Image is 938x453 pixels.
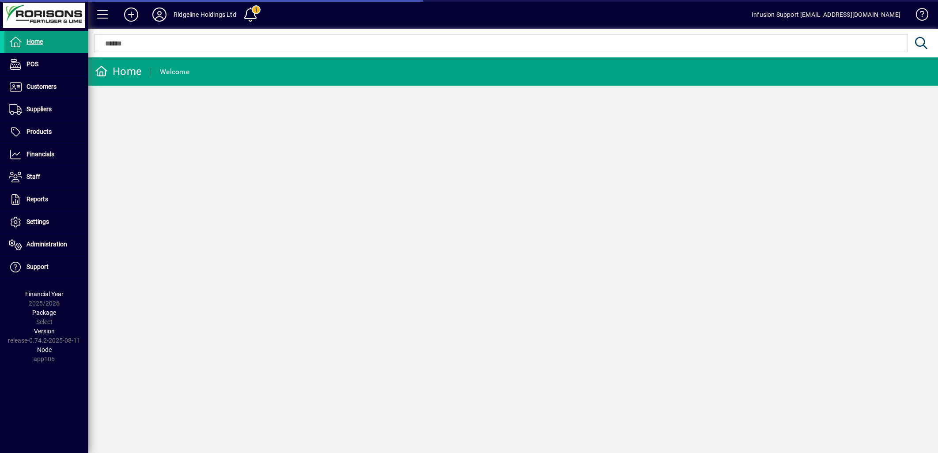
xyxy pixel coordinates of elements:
[95,64,142,79] div: Home
[34,328,55,335] span: Version
[26,173,40,180] span: Staff
[752,8,900,22] div: Infusion Support [EMAIL_ADDRESS][DOMAIN_NAME]
[145,7,174,23] button: Profile
[26,151,54,158] span: Financials
[4,53,88,75] a: POS
[26,60,38,68] span: POS
[909,2,927,30] a: Knowledge Base
[174,8,236,22] div: Ridgeline Holdings Ltd
[4,189,88,211] a: Reports
[26,196,48,203] span: Reports
[26,83,57,90] span: Customers
[37,346,52,353] span: Node
[25,291,64,298] span: Financial Year
[32,309,56,316] span: Package
[4,121,88,143] a: Products
[4,143,88,166] a: Financials
[4,234,88,256] a: Administration
[4,76,88,98] a: Customers
[26,38,43,45] span: Home
[4,98,88,121] a: Suppliers
[160,65,189,79] div: Welcome
[4,211,88,233] a: Settings
[26,218,49,225] span: Settings
[26,128,52,135] span: Products
[26,263,49,270] span: Support
[26,241,67,248] span: Administration
[4,166,88,188] a: Staff
[117,7,145,23] button: Add
[4,256,88,278] a: Support
[26,106,52,113] span: Suppliers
